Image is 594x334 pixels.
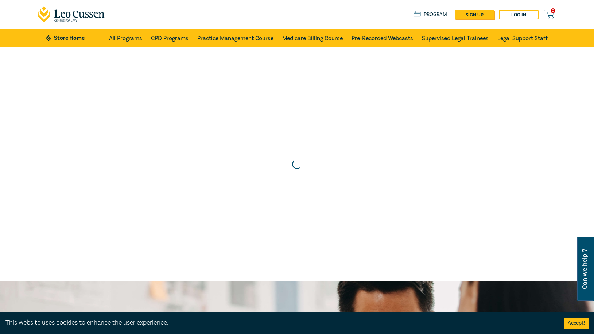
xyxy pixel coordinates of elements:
span: 0 [551,8,555,13]
a: Supervised Legal Trainees [422,29,489,47]
a: Log in [499,10,539,19]
a: CPD Programs [151,29,189,47]
a: Store Home [46,34,97,42]
a: Medicare Billing Course [282,29,343,47]
span: Can we help ? [581,241,588,297]
a: Practice Management Course [197,29,273,47]
a: All Programs [109,29,142,47]
a: sign up [455,10,494,19]
a: Program [414,11,447,19]
a: Legal Support Staff [497,29,548,47]
div: This website uses cookies to enhance the user experience. [5,318,553,327]
button: Accept cookies [564,318,589,329]
a: Pre-Recorded Webcasts [352,29,413,47]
